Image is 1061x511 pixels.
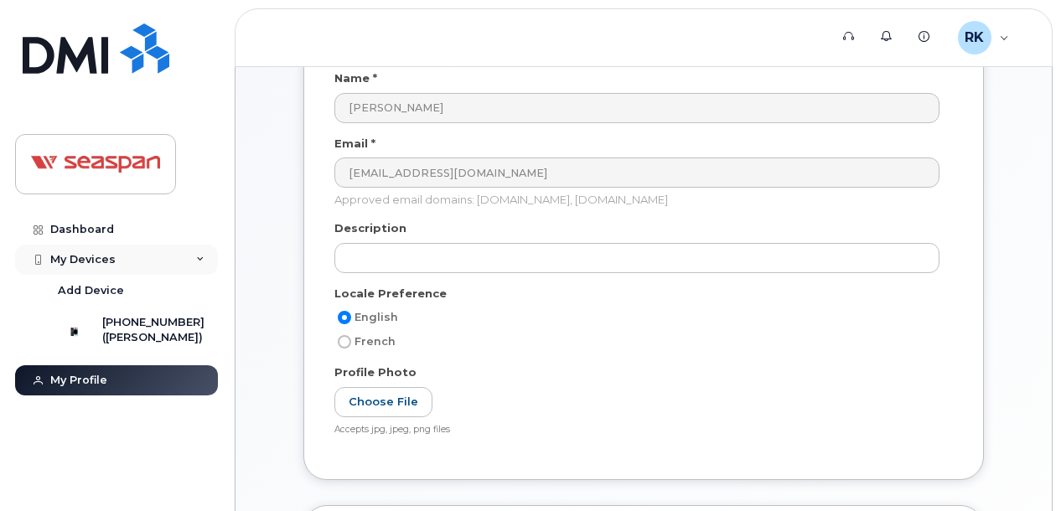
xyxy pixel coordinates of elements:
[334,70,377,86] label: Name *
[334,424,939,436] div: Accepts jpg, jpeg, png files
[355,335,396,348] span: French
[334,220,406,236] label: Description
[334,286,447,302] label: Locale Preference
[338,311,351,324] input: English
[334,192,939,208] div: Approved email domains: [DOMAIN_NAME], [DOMAIN_NAME]
[965,28,984,48] span: RK
[946,21,1021,54] div: Rezaul Karim
[355,311,398,323] span: English
[338,335,351,348] input: French
[334,136,375,152] label: Email *
[334,387,432,418] label: Choose File
[334,364,417,380] label: Profile Photo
